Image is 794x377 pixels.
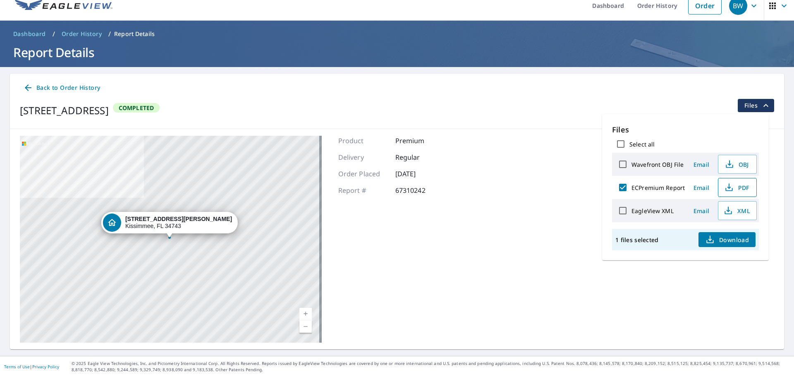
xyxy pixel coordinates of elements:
[688,181,715,194] button: Email
[299,320,312,333] a: Current Level 17, Zoom Out
[108,29,111,39] li: /
[53,29,55,39] li: /
[723,206,750,216] span: XML
[4,364,30,370] a: Terms of Use
[62,30,102,38] span: Order History
[338,185,388,195] p: Report #
[631,161,684,168] label: Wavefront OBJ File
[20,80,103,96] a: Back to Order History
[72,360,790,373] p: © 2025 Eagle View Technologies, Inc. and Pictometry International Corp. All Rights Reserved. Repo...
[395,185,445,195] p: 67310242
[13,30,46,38] span: Dashboard
[631,207,674,215] label: EagleView XML
[688,158,715,171] button: Email
[698,232,756,247] button: Download
[744,101,771,110] span: Files
[688,204,715,217] button: Email
[395,136,445,146] p: Premium
[612,124,759,135] p: Files
[723,182,750,192] span: PDF
[20,103,109,118] div: [STREET_ADDRESS]
[114,30,155,38] p: Report Details
[615,236,658,244] p: 1 files selected
[718,178,757,197] button: PDF
[10,44,784,61] h1: Report Details
[10,27,784,41] nav: breadcrumb
[718,155,757,174] button: OBJ
[395,152,445,162] p: Regular
[32,364,59,370] a: Privacy Policy
[631,184,685,192] label: ECPremium Report
[338,152,388,162] p: Delivery
[23,83,100,93] span: Back to Order History
[718,201,757,220] button: XML
[705,235,749,245] span: Download
[10,27,49,41] a: Dashboard
[125,216,232,230] div: Kissimmee, FL 34743
[4,364,59,369] p: |
[101,212,238,238] div: Dropped pin, building 1, Residential property, 2437 Shelby Cir Kissimmee, FL 34743
[58,27,105,41] a: Order History
[125,216,232,222] strong: [STREET_ADDRESS][PERSON_NAME]
[338,169,388,179] p: Order Placed
[691,184,711,192] span: Email
[395,169,445,179] p: [DATE]
[114,104,159,112] span: Completed
[737,99,774,112] button: filesDropdownBtn-67310242
[299,308,312,320] a: Current Level 17, Zoom In
[338,136,388,146] p: Product
[629,140,655,148] label: Select all
[691,207,711,215] span: Email
[691,161,711,168] span: Email
[723,159,750,169] span: OBJ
